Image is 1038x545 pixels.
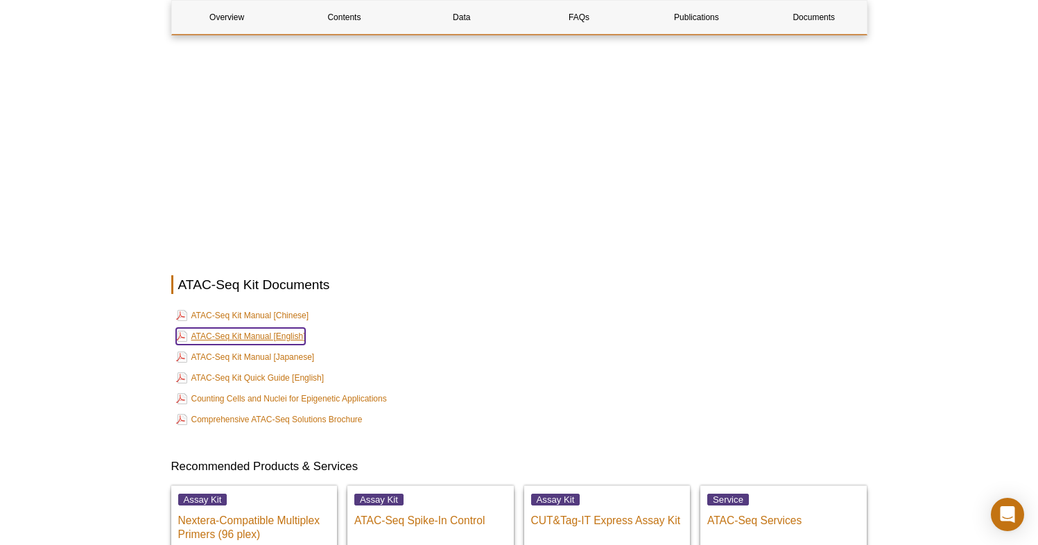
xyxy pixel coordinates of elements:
[172,1,282,34] a: Overview
[178,507,331,542] p: Nextera-Compatible Multiplex Primers (96 plex)
[176,328,306,345] a: ATAC-Seq Kit Manual [English]
[178,494,227,505] span: Assay Kit
[531,507,684,528] p: CUT&Tag-IT Express Assay Kit
[176,307,309,324] a: ATAC-Seq Kit Manual [Chinese]
[707,494,749,505] span: Service
[176,370,325,386] a: ATAC-Seq Kit Quick Guide [English]
[354,494,404,505] span: Assay Kit
[641,1,752,34] a: Publications
[524,1,634,34] a: FAQs
[991,498,1024,531] div: Open Intercom Messenger
[531,494,580,505] span: Assay Kit
[171,275,867,294] h2: ATAC-Seq Kit Documents
[171,458,867,475] h3: Recommended Products & Services
[707,507,860,528] p: ATAC-Seq Services
[759,1,869,34] a: Documents
[176,390,387,407] a: Counting Cells and Nuclei for Epigenetic Applications
[354,507,507,528] p: ATAC-Seq Spike-In Control
[289,1,399,34] a: Contents
[176,349,315,365] a: ATAC-Seq Kit Manual [Japanese]
[406,1,517,34] a: Data
[176,411,363,428] a: Comprehensive ATAC-Seq Solutions Brochure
